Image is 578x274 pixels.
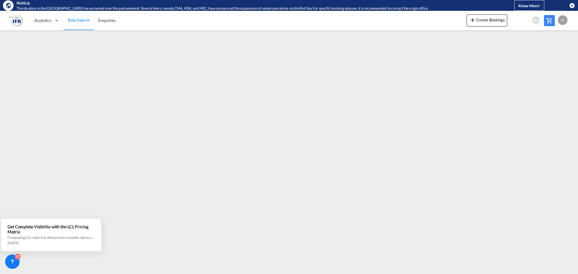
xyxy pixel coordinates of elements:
div: Analytics [30,11,64,30]
span: Know More! [518,3,540,8]
a: Enquiries [94,11,120,30]
a: Rate Search [64,11,94,30]
md-icon: icon-earth [5,2,11,8]
img: b628ab10256c11eeb52753acbc15d091.png [9,14,23,27]
md-icon: icon-plus 400-fg [469,16,476,23]
div: H [558,15,567,25]
span: Enquiries [98,18,116,23]
span: Help [531,15,541,25]
div: Help [531,15,544,26]
div: The situation in the Red Sea has worsened over the past weekend. Several liners, namely CMA, MSK,... [17,6,489,11]
button: icon-close-circle [569,2,575,8]
span: Rate Search [68,17,90,23]
button: icon-plus 400-fgCreate Bookings [467,14,507,26]
span: Analytics [34,17,51,23]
